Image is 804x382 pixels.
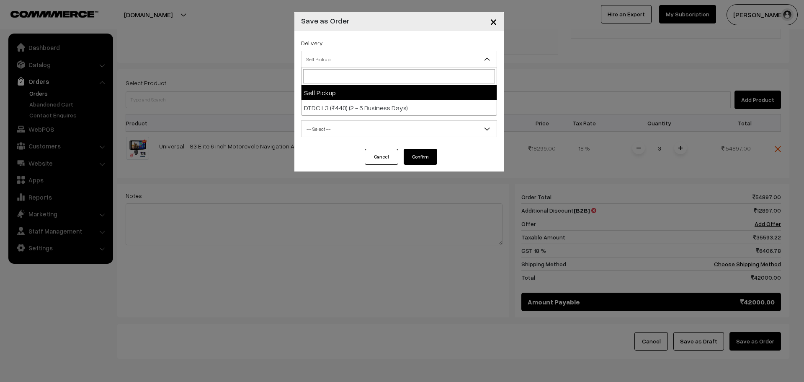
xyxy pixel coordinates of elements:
span: -- Select -- [301,122,497,136]
span: Self Pickup [301,51,497,68]
li: Self Pickup [301,85,497,100]
button: Close [483,8,504,34]
span: Self Pickup [301,52,497,67]
span: × [490,13,497,29]
li: DTDC L3 (₹440) (2 - 5 Business Days) [301,100,497,115]
button: Confirm [404,149,437,165]
button: Cancel [365,149,398,165]
h4: Save as Order [301,15,349,26]
span: -- Select -- [301,120,497,137]
label: Delivery [301,39,323,47]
